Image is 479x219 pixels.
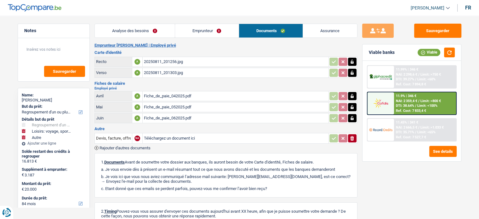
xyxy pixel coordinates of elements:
[101,174,351,184] p: b. Je vois ici que vous nous aviez communiqué l’adresse mail suivante: [PERSON_NAME][EMAIL_ADDRE...
[303,24,357,37] a: Assurance
[94,127,357,131] h3: Autre
[239,24,303,37] a: Documents
[96,70,131,75] div: Verso
[96,94,131,98] div: Avril
[22,187,24,192] span: €
[22,172,24,177] span: €
[104,209,117,214] span: Timing
[414,24,461,38] button: Sauvegarder
[100,146,151,150] span: Rajouter d'autres documents
[22,141,86,146] div: Ajouter une ligne
[175,24,239,37] a: Emprunteur
[411,5,444,11] span: [PERSON_NAME]
[8,4,61,12] img: TopCompare Logo
[415,130,416,134] span: /
[415,77,416,81] span: /
[22,104,84,109] label: But du prêt:
[134,93,140,99] div: A
[134,115,140,121] div: A
[420,99,441,103] span: Limit: >800 €
[24,28,83,33] h5: Notes
[22,181,84,186] label: Montant du prêt:
[101,209,351,218] p: 2. Pouvez-vous vous assurer d'envoyer ces documents aujourd'hui avant XX heure, afin que je puiss...
[22,167,84,172] label: Supplément à emprunter:
[22,98,86,103] div: [PERSON_NAME]
[418,125,419,130] span: /
[417,104,437,108] span: Limit: <100%
[144,68,327,78] div: 20250811_201303.jpg
[396,130,414,134] span: DTI: 35.71%
[134,104,140,110] div: A
[396,125,417,130] span: NAI: 2 666,5 €
[44,66,85,77] button: Sauvegarder
[96,59,131,64] div: Recto
[22,93,86,98] div: Name:
[396,99,417,103] span: NAI: 2 359,4 €
[104,160,125,164] span: Documents
[101,167,351,172] p: a. Je vous envoie dès à présent un e-mail résumant tout ce que nous avons discuté et les doc...
[369,50,395,55] div: Viable banks
[94,146,151,150] button: Rajouter d'autres documents
[369,73,392,81] img: AlphaCredit
[134,70,140,76] div: A
[144,91,327,101] div: Fiche_de_paie_042025.pdf
[144,113,327,123] div: Fiche_de_paie_062025.pdf
[396,135,426,139] div: Ref. Cost: 7 527,7 €
[94,50,357,55] h3: Carte d'identité
[406,3,450,13] a: [PERSON_NAME]
[418,99,419,103] span: /
[22,149,86,159] div: Solde restant des crédits à regrouper
[94,81,357,85] h3: Fiches de salaire
[417,130,436,134] span: Limit: <65%
[134,135,140,141] div: NA
[396,94,416,98] div: 11.9% | 346 €
[396,104,414,108] span: DTI: 38.64%
[417,77,436,81] span: Limit: <60%
[396,82,426,86] div: Ref. Cost: 7 894,8 €
[396,77,414,81] span: DTI: 39.27%
[22,196,84,201] label: Durée du prêt:
[94,43,357,48] h2: Emprunteur [PERSON_NAME] | Employé privé
[53,69,76,73] span: Sauvegarder
[96,105,131,109] div: Mai
[144,102,327,112] div: Fiche_de_paie_052025.pdf
[418,49,440,56] div: Viable
[465,5,471,11] div: fr
[369,97,392,109] img: Cofidis
[418,72,419,77] span: /
[22,159,86,164] div: 16.813 €
[396,109,426,113] div: Ref. Cost: 7 833,4 €
[144,57,327,66] div: 20250811_201256.jpg
[429,146,457,157] button: See details
[396,120,418,124] div: 11.45% | 341 €
[94,87,357,90] h2: Employé privé
[134,59,140,65] div: A
[420,125,444,130] span: Limit: >1.033 €
[396,72,417,77] span: NAI: 2 298,6 €
[101,160,351,164] p: 1. Avant de soumettre votre dossier aux banques, ils auront besoin de votre Carte d'identité, Fic...
[95,24,175,37] a: Analyse des besoins
[101,186,351,191] p: c. Etant donné que ces emails se perdent parfois, pouvez-vous me confirmer l’avoir bien reçu?
[420,72,441,77] span: Limit: >750 €
[22,117,86,122] div: Détails but du prêt
[96,116,131,120] div: Juin
[396,67,418,72] div: 11.99% | 346 €
[415,104,416,108] span: /
[369,124,392,135] img: Record Credits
